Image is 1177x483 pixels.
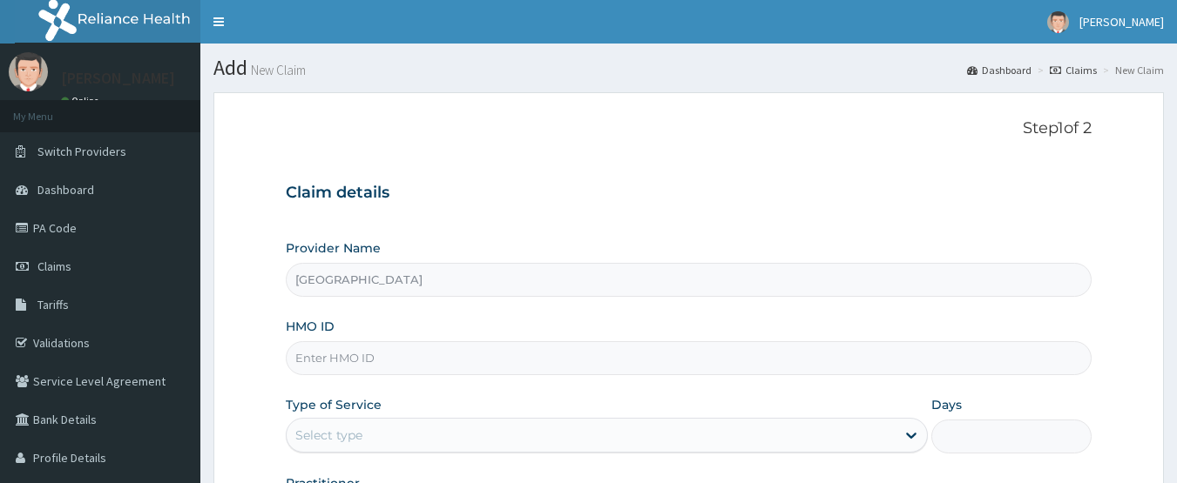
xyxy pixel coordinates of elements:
[247,64,306,77] small: New Claim
[1079,14,1164,30] span: [PERSON_NAME]
[37,297,69,312] span: Tariffs
[967,63,1032,77] a: Dashboard
[1047,11,1069,33] img: User Image
[61,70,175,86] p: [PERSON_NAME]
[61,95,103,107] a: Online
[213,57,1164,79] h1: Add
[9,52,48,91] img: User Image
[1050,63,1097,77] a: Claims
[37,182,94,198] span: Dashboard
[931,396,962,413] label: Days
[286,396,382,413] label: Type of Service
[37,258,71,274] span: Claims
[286,184,1092,203] h3: Claim details
[295,426,362,444] div: Select type
[1099,63,1164,77] li: New Claim
[37,144,126,159] span: Switch Providers
[286,341,1092,375] input: Enter HMO ID
[286,318,335,335] label: HMO ID
[286,119,1092,138] p: Step 1 of 2
[286,239,381,257] label: Provider Name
